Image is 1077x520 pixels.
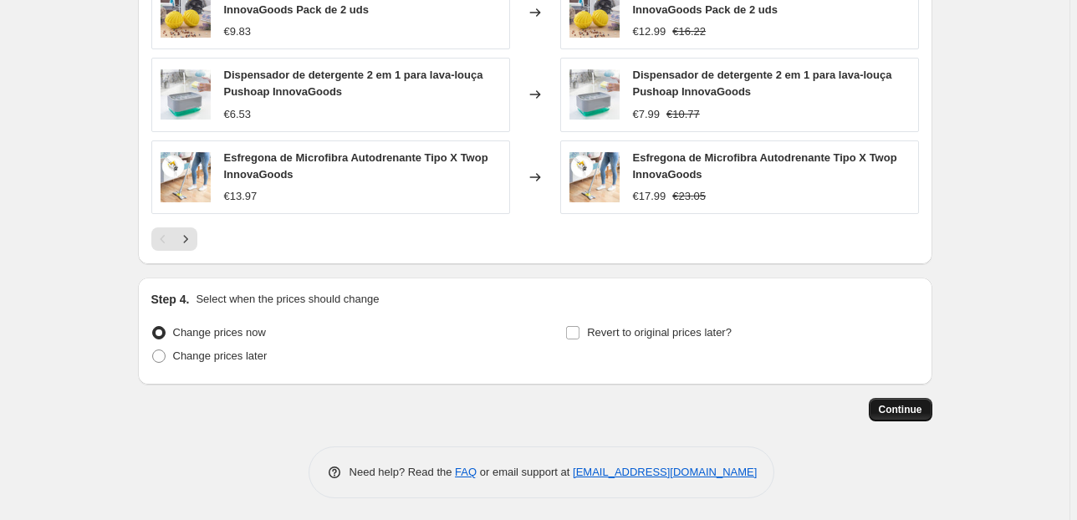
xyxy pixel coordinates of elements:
[455,466,477,478] a: FAQ
[173,349,268,362] span: Change prices later
[174,227,197,251] button: Next
[569,152,620,202] img: V0103298_000_MKT8_4b15f31b-bcb2-47ed-beb3-ba9b7368a29c_80x.jpg
[672,23,706,40] strike: €16.22
[666,106,700,123] strike: €10.77
[224,188,258,205] div: €13.97
[477,466,573,478] span: or email support at
[161,152,211,202] img: V0103298_000_MKT8_4b15f31b-bcb2-47ed-beb3-ba9b7368a29c_80x.jpg
[224,151,488,181] span: Esfregona de Microfibra Autodrenante Tipo X Twop InnovaGoods
[633,151,897,181] span: Esfregona de Microfibra Autodrenante Tipo X Twop InnovaGoods
[173,326,266,339] span: Change prices now
[161,69,211,120] img: V0103313_000_MKT-v_15_80x.jpg
[587,326,732,339] span: Revert to original prices later?
[196,291,379,308] p: Select when the prices should change
[569,69,620,120] img: V0103313_000_MKT-v_15_80x.jpg
[224,23,252,40] div: €9.83
[224,106,252,123] div: €6.53
[633,106,661,123] div: €7.99
[573,466,757,478] a: [EMAIL_ADDRESS][DOMAIN_NAME]
[633,23,666,40] div: €12.99
[633,69,892,98] span: Dispensador de detergente 2 em 1 para lava-louça Pushoap InnovaGoods
[879,403,922,416] span: Continue
[633,188,666,205] div: €17.99
[151,291,190,308] h2: Step 4.
[151,227,197,251] nav: Pagination
[672,188,706,205] strike: €23.05
[350,466,456,478] span: Need help? Read the
[224,69,483,98] span: Dispensador de detergente 2 em 1 para lava-louça Pushoap InnovaGoods
[869,398,932,421] button: Continue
